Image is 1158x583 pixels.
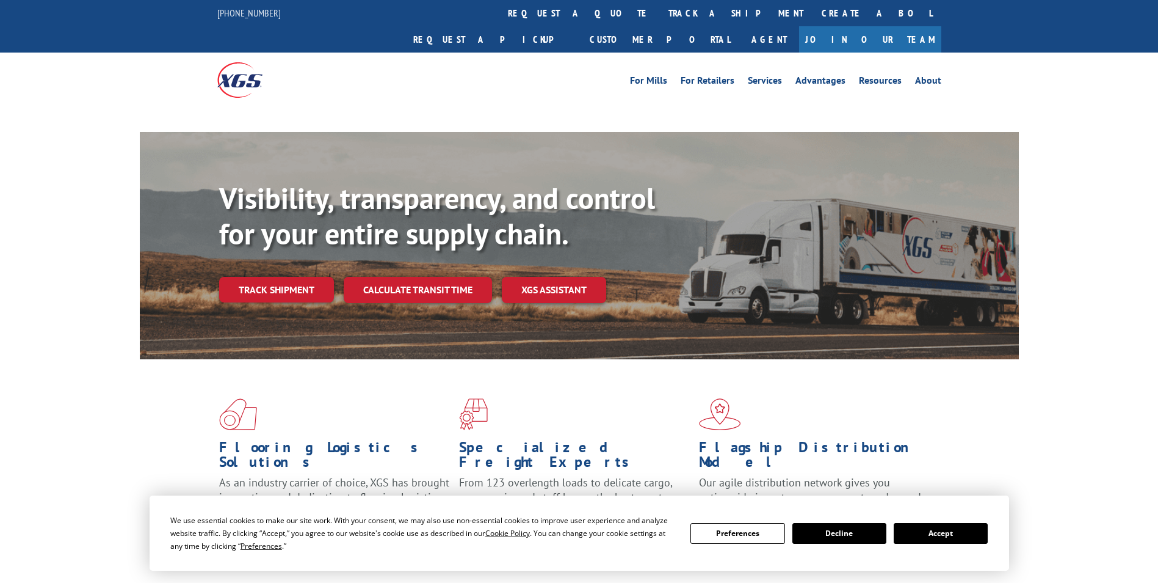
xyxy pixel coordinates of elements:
img: xgs-icon-flagship-distribution-model-red [699,398,741,430]
a: For Mills [630,76,667,89]
a: [PHONE_NUMBER] [217,7,281,19]
a: About [915,76,941,89]
img: xgs-icon-total-supply-chain-intelligence-red [219,398,257,430]
span: Preferences [241,541,282,551]
h1: Specialized Freight Experts [459,440,690,475]
button: Decline [792,523,886,544]
a: Agent [739,26,799,53]
p: From 123 overlength loads to delicate cargo, our experienced staff knows the best way to move you... [459,475,690,530]
a: Services [748,76,782,89]
b: Visibility, transparency, and control for your entire supply chain. [219,179,655,252]
a: Calculate transit time [344,277,492,303]
a: Request a pickup [404,26,581,53]
a: Advantages [795,76,845,89]
a: For Retailers [681,76,734,89]
a: XGS ASSISTANT [502,277,606,303]
h1: Flooring Logistics Solutions [219,440,450,475]
h1: Flagship Distribution Model [699,440,930,475]
span: As an industry carrier of choice, XGS has brought innovation and dedication to flooring logistics... [219,475,449,519]
a: Customer Portal [581,26,739,53]
a: Join Our Team [799,26,941,53]
button: Accept [894,523,988,544]
div: We use essential cookies to make our site work. With your consent, we may also use non-essential ... [170,514,676,552]
button: Preferences [690,523,784,544]
img: xgs-icon-focused-on-flooring-red [459,398,488,430]
div: Cookie Consent Prompt [150,496,1009,571]
span: Cookie Policy [485,528,530,538]
a: Track shipment [219,277,334,302]
span: Our agile distribution network gives you nationwide inventory management on demand. [699,475,924,504]
a: Resources [859,76,902,89]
